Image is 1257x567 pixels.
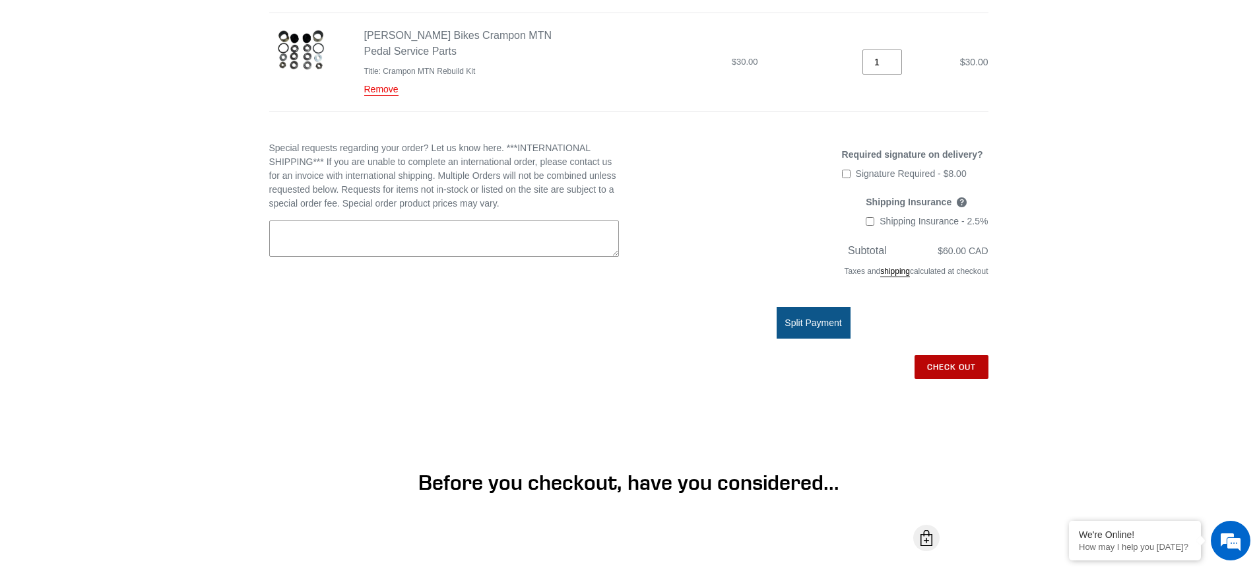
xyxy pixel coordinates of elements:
[848,245,887,256] span: Subtotal
[960,57,988,67] span: $30.00
[216,7,248,38] div: Minimize live chat window
[866,217,874,226] input: Shipping Insurance - 2.5%
[364,30,552,57] a: [PERSON_NAME] Bikes Crampon MTN Pedal Service Parts
[364,65,579,77] li: Title: Crampon MTN Rebuild Kit
[777,307,851,339] button: Split Payment
[1079,542,1191,552] p: How may I help you today?
[639,259,988,290] div: Taxes and calculated at checkout
[306,470,952,495] h1: Before you checkout, have you considered...
[785,317,841,328] span: Split Payment
[880,267,910,277] a: shipping
[856,168,967,179] span: Signature Required - $8.00
[866,197,951,207] span: Shipping Insurance
[88,74,242,91] div: Chat with us now
[842,149,983,160] span: Required signature on delivery?
[7,360,251,407] textarea: Type your message and hit 'Enter'
[1079,529,1191,540] div: We're Online!
[880,216,988,226] span: Shipping Insurance - 2.5%
[938,246,988,256] span: $60.00 CAD
[732,57,758,67] span: $30.00
[269,141,619,211] label: Special requests regarding your order? Let us know here. ***INTERNATIONAL SHIPPING*** If you are ...
[269,28,333,75] img: Canfield Bikes Crampon Mountain Rebuild Kit
[15,73,34,92] div: Navigation go back
[364,62,579,77] ul: Product details
[915,355,988,379] input: Check out
[42,66,75,99] img: d_696896380_company_1647369064580_696896380
[842,170,851,178] input: Signature Required - $8.00
[364,84,399,96] a: Remove Canfield Bikes Crampon MTN Pedal Service Parts - Crampon MTN Rebuild Kit
[639,403,988,432] iframe: PayPal-paypal
[77,166,182,300] span: We're online!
